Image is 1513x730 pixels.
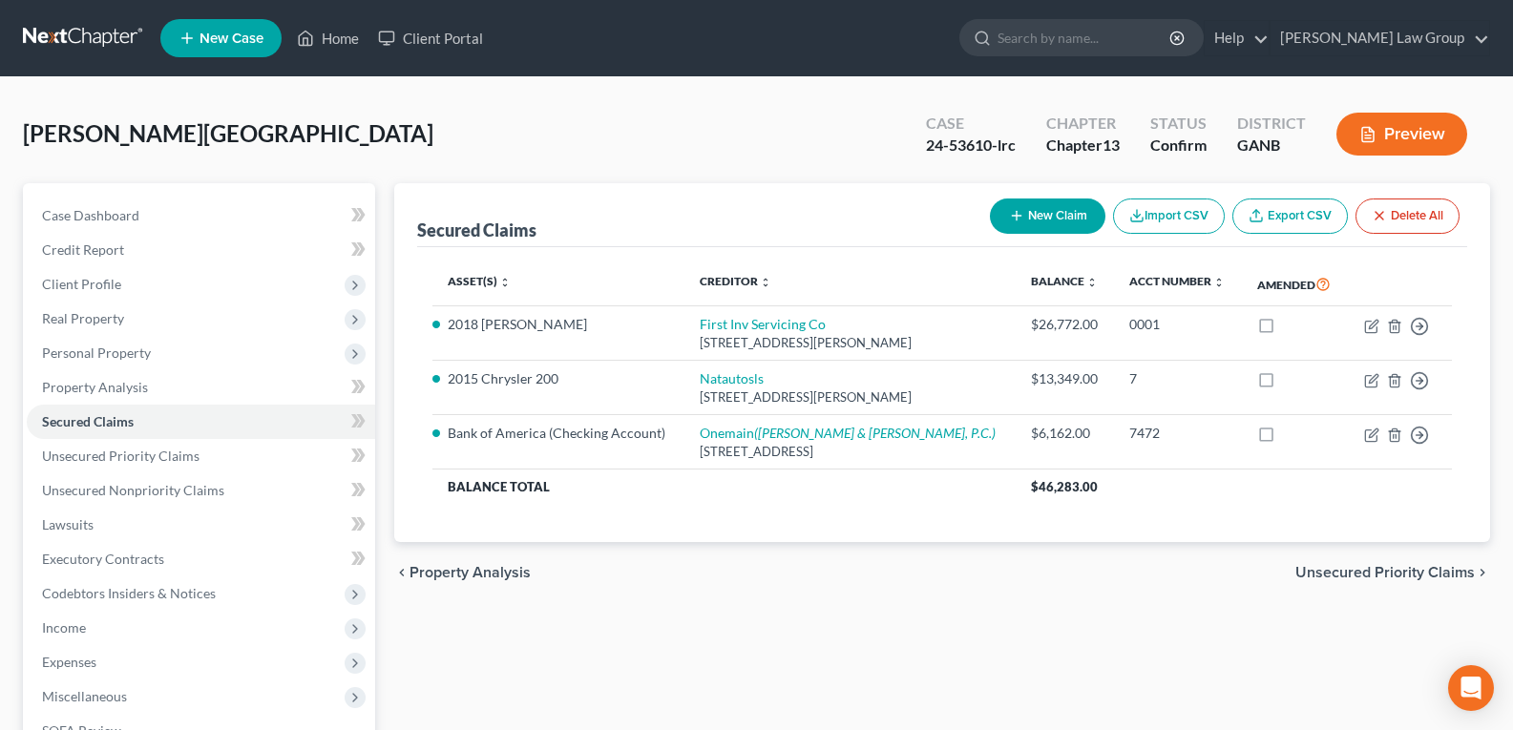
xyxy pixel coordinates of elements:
[27,542,375,576] a: Executory Contracts
[42,619,86,636] span: Income
[1046,135,1120,156] div: Chapter
[42,310,124,326] span: Real Property
[42,585,216,601] span: Codebtors Insiders & Notices
[448,424,669,443] li: Bank of America (Checking Account)
[42,413,134,429] span: Secured Claims
[1237,135,1306,156] div: GANB
[1237,113,1306,135] div: District
[700,274,771,288] a: Creditor unfold_more
[1295,565,1490,580] button: Unsecured Priority Claims chevron_right
[1213,277,1225,288] i: unfold_more
[1086,277,1098,288] i: unfold_more
[1150,135,1207,156] div: Confirm
[1242,262,1348,306] th: Amended
[1475,565,1490,580] i: chevron_right
[1103,136,1120,154] span: 13
[1150,113,1207,135] div: Status
[760,277,771,288] i: unfold_more
[1031,369,1099,388] div: $13,349.00
[1046,113,1120,135] div: Chapter
[448,369,669,388] li: 2015 Chrysler 200
[700,425,996,441] a: Onemain([PERSON_NAME] & [PERSON_NAME], P.C.)
[42,654,96,670] span: Expenses
[1205,21,1269,55] a: Help
[432,469,1015,504] th: Balance Total
[1129,315,1227,334] div: 0001
[1129,424,1227,443] div: 7472
[42,688,127,704] span: Miscellaneous
[1113,198,1225,234] button: Import CSV
[27,405,375,439] a: Secured Claims
[200,31,263,46] span: New Case
[1031,424,1099,443] div: $6,162.00
[1031,479,1098,494] span: $46,283.00
[448,274,511,288] a: Asset(s) unfold_more
[1271,21,1489,55] a: [PERSON_NAME] Law Group
[42,482,224,498] span: Unsecured Nonpriority Claims
[990,198,1105,234] button: New Claim
[1448,665,1494,711] div: Open Intercom Messenger
[410,565,531,580] span: Property Analysis
[1336,113,1467,156] button: Preview
[23,119,433,147] span: [PERSON_NAME][GEOGRAPHIC_DATA]
[42,516,94,532] span: Lawsuits
[368,21,493,55] a: Client Portal
[287,21,368,55] a: Home
[394,565,410,580] i: chevron_left
[27,439,375,473] a: Unsecured Priority Claims
[42,551,164,567] span: Executory Contracts
[42,207,139,223] span: Case Dashboard
[42,448,200,464] span: Unsecured Priority Claims
[1129,274,1225,288] a: Acct Number unfold_more
[42,344,151,361] span: Personal Property
[27,508,375,542] a: Lawsuits
[754,425,996,441] i: ([PERSON_NAME] & [PERSON_NAME], P.C.)
[700,316,826,332] a: First Inv Servicing Co
[926,113,1016,135] div: Case
[27,473,375,508] a: Unsecured Nonpriority Claims
[27,233,375,267] a: Credit Report
[998,20,1172,55] input: Search by name...
[42,276,121,292] span: Client Profile
[700,334,1000,352] div: [STREET_ADDRESS][PERSON_NAME]
[1232,198,1348,234] a: Export CSV
[700,443,1000,461] div: [STREET_ADDRESS]
[499,277,511,288] i: unfold_more
[27,370,375,405] a: Property Analysis
[448,315,669,334] li: 2018 [PERSON_NAME]
[1129,369,1227,388] div: 7
[27,198,375,233] a: Case Dashboard
[42,379,148,395] span: Property Analysis
[1031,315,1099,334] div: $26,772.00
[1355,198,1460,234] button: Delete All
[417,219,536,241] div: Secured Claims
[700,370,764,386] a: Natautosls
[926,135,1016,156] div: 24-53610-lrc
[1295,565,1475,580] span: Unsecured Priority Claims
[394,565,531,580] button: chevron_left Property Analysis
[42,241,124,258] span: Credit Report
[1031,274,1098,288] a: Balance unfold_more
[700,388,1000,407] div: [STREET_ADDRESS][PERSON_NAME]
